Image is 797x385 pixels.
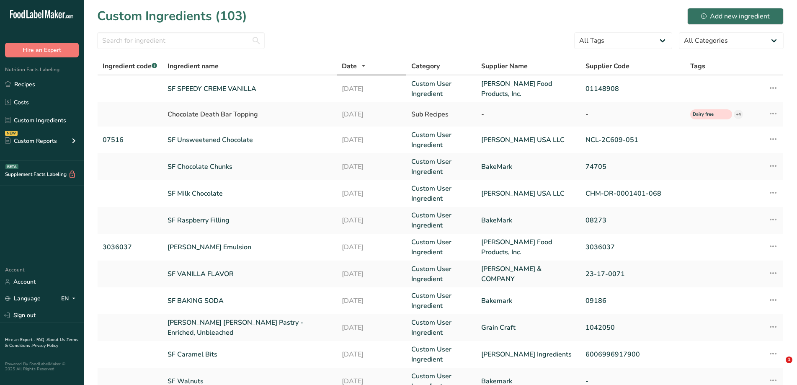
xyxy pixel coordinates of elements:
a: Custom User Ingredient [411,130,471,150]
div: Custom Reports [5,137,57,145]
a: [PERSON_NAME] Food Products, Inc. [481,79,575,99]
span: Supplier Name [481,61,528,71]
a: BakeMark [481,162,575,172]
a: [DATE] [342,296,401,306]
a: Hire an Expert . [5,337,35,343]
a: [PERSON_NAME] [PERSON_NAME] Pastry - Enriched, Unbleached [168,318,332,338]
div: EN [61,294,79,304]
a: About Us . [46,337,67,343]
a: 3036037 [585,242,680,252]
a: Custom User Ingredient [411,237,471,257]
a: Grain Craft [481,323,575,333]
a: Custom User Ingredient [411,318,471,338]
a: [DATE] [342,269,401,279]
a: [DATE] [342,215,401,225]
a: 1042050 [585,323,680,333]
button: Hire an Expert [5,43,79,57]
span: Dairy free [693,111,722,118]
h1: Custom Ingredients (103) [97,7,247,26]
a: NCL-2C609-051 [585,135,680,145]
a: SF BAKING SODA [168,296,332,306]
a: Language [5,291,41,306]
a: 08273 [585,215,680,225]
a: 01148908 [585,84,680,94]
a: Custom User Ingredient [411,183,471,204]
a: 09186 [585,296,680,306]
a: Custom User Ingredient [411,157,471,177]
a: [PERSON_NAME] Food Products, Inc. [481,237,575,257]
div: Sub Recipes [411,109,471,119]
a: 07516 [103,135,157,145]
iframe: Intercom live chat [769,357,789,377]
span: Supplier Code [585,61,629,71]
div: +4 [734,110,743,119]
a: Custom User Ingredient [411,344,471,364]
a: Privacy Policy [32,343,58,349]
a: CHM-DR-0001401-068 [585,189,680,199]
a: [DATE] [342,242,401,252]
a: [DATE] [342,162,401,172]
a: [PERSON_NAME] & COMPANY [481,264,575,284]
a: Custom User Ingredient [411,291,471,311]
div: NEW [5,131,18,136]
a: [DATE] [342,349,401,359]
a: [DATE] [342,84,401,94]
a: 3036037 [103,242,157,252]
span: Date [342,61,357,71]
span: Ingredient name [168,61,219,71]
a: Terms & Conditions . [5,337,78,349]
input: Search for ingredient [97,32,265,49]
div: - [481,109,575,119]
a: 74705 [585,162,680,172]
a: [DATE] [342,135,401,145]
a: Custom User Ingredient [411,79,471,99]
a: 6006996917900 [585,349,680,359]
a: Custom User Ingredient [411,210,471,230]
div: - [585,109,680,119]
div: Chocolate Death Bar Topping [168,109,332,119]
div: Add new ingredient [701,11,770,21]
a: FAQ . [36,337,46,343]
a: [PERSON_NAME] Ingredients [481,349,575,359]
a: [DATE] [342,189,401,199]
div: BETA [5,164,18,169]
a: SF Chocolate Chunks [168,162,332,172]
a: 23-17-0071 [585,269,680,279]
span: Category [411,61,440,71]
span: Tags [690,61,705,71]
a: SF Unsweetened Chocolate [168,135,332,145]
a: [PERSON_NAME] USA LLC [481,135,575,145]
a: SF Milk Chocolate [168,189,332,199]
a: Bakemark [481,296,575,306]
span: 1 [786,357,792,363]
a: SF Raspberry Filling [168,215,332,225]
a: SF SPEEDY CREME VANILLA [168,84,332,94]
div: [DATE] [342,109,401,119]
a: BakeMark [481,215,575,225]
div: Powered By FoodLabelMaker © 2025 All Rights Reserved [5,362,79,372]
a: [PERSON_NAME] Emulsion [168,242,332,252]
a: SF Caramel Bits [168,349,332,359]
span: Ingredient code [103,62,157,71]
a: SF VANILLA FLAVOR [168,269,332,279]
a: Custom User Ingredient [411,264,471,284]
a: [PERSON_NAME] USA LLC [481,189,575,199]
a: [DATE] [342,323,401,333]
button: Add new ingredient [687,8,784,25]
